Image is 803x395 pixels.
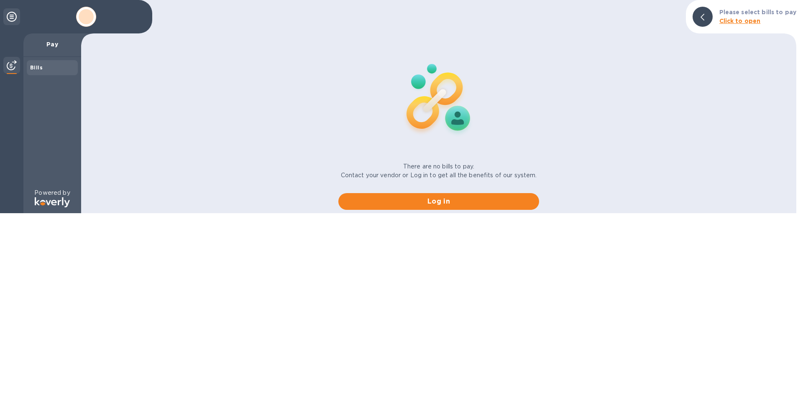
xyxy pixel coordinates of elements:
[30,40,74,48] p: Pay
[341,162,537,180] p: There are no bills to pay. Contact your vendor or Log in to get all the benefits of our system.
[35,197,70,207] img: Logo
[719,9,796,15] b: Please select bills to pay
[34,189,70,197] p: Powered by
[30,64,43,71] b: Bills
[719,18,761,24] b: Click to open
[338,193,539,210] button: Log in
[345,196,532,206] span: Log in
